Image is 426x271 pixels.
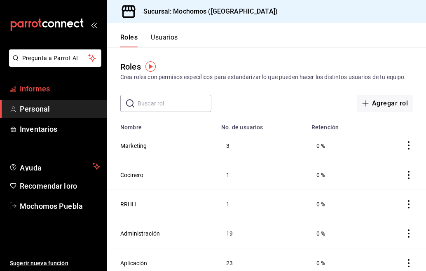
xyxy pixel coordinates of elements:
[405,200,413,208] button: comportamiento
[226,231,233,237] font: 19
[120,74,406,80] font: Crea roles con permisos específicos para estandarizar lo que pueden hacer los distintos usuarios ...
[120,231,160,237] font: Administración
[405,171,413,179] button: comportamiento
[120,260,147,266] font: Aplicación
[120,201,136,208] font: RRHH
[405,229,413,238] button: comportamiento
[120,124,142,131] font: Nombre
[226,143,229,149] font: 3
[221,124,263,131] font: No. de usuarios
[120,172,143,178] font: Cocinero
[20,105,50,113] font: Personal
[120,143,147,149] font: Marketing
[10,260,68,266] font: Sugerir nueva función
[316,143,325,149] font: 0 %
[6,60,101,68] a: Pregunta a Parrot AI
[138,95,211,112] input: Buscar rol
[316,172,325,178] font: 0 %
[226,201,229,208] font: 1
[120,170,143,179] button: Cocinero
[120,229,160,238] button: Administración
[22,55,78,61] font: Pregunta a Parrot AI
[20,182,77,190] font: Recomendar loro
[145,61,156,72] img: Marcador de información sobre herramientas
[20,84,50,93] font: Informes
[120,33,138,41] font: Roles
[151,33,178,41] font: Usuarios
[20,125,57,133] font: Inventarios
[120,33,178,47] div: pestañas de navegación
[316,231,325,237] font: 0 %
[311,124,339,131] font: Retención
[405,141,413,150] button: comportamiento
[357,95,413,112] button: Agregar rol
[372,99,408,107] font: Agregar rol
[9,49,101,67] button: Pregunta a Parrot AI
[120,62,141,72] font: Roles
[143,7,278,15] font: Sucursal: Mochomos ([GEOGRAPHIC_DATA])
[120,258,147,267] button: Aplicación
[226,172,229,178] font: 1
[20,164,42,172] font: Ayuda
[91,21,97,28] button: abrir_cajón_menú
[20,202,83,210] font: Mochomos Puebla
[120,200,136,209] button: RRHH
[120,141,147,150] button: Marketing
[226,260,233,266] font: 23
[316,260,325,266] font: 0 %
[405,259,413,267] button: comportamiento
[316,201,325,208] font: 0 %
